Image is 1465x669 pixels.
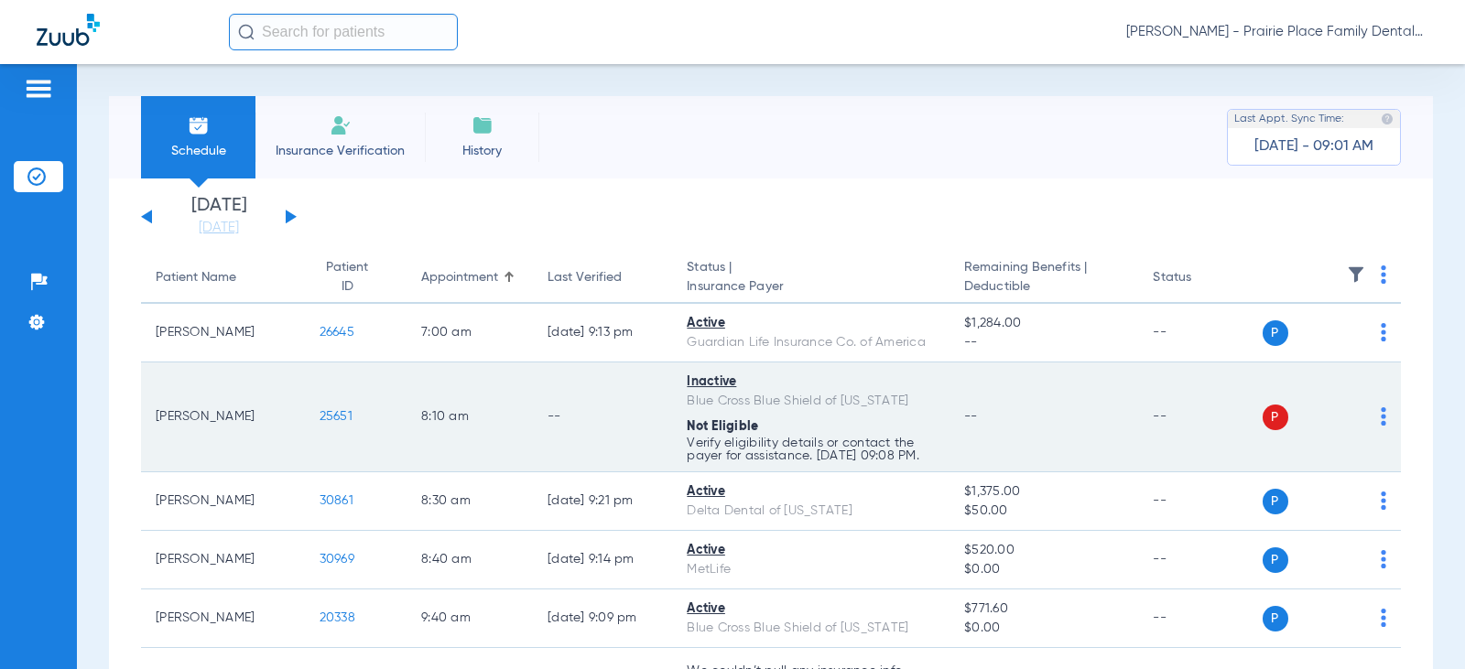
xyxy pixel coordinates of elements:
img: group-dot-blue.svg [1381,407,1386,426]
td: [PERSON_NAME] [141,304,305,362]
th: Remaining Benefits | [950,253,1138,304]
img: hamburger-icon [24,78,53,100]
td: -- [1138,531,1262,589]
td: -- [1138,304,1262,362]
span: $520.00 [964,541,1123,560]
span: [PERSON_NAME] - Prairie Place Family Dental [1126,23,1428,41]
span: P [1263,320,1288,346]
div: Active [687,599,935,619]
div: Guardian Life Insurance Co. of America [687,333,935,352]
td: 8:40 AM [407,531,533,589]
img: group-dot-blue.svg [1381,491,1386,510]
td: 8:10 AM [407,362,533,472]
div: Appointment [421,268,518,287]
div: Active [687,314,935,333]
span: [DATE] - 09:01 AM [1254,137,1373,156]
a: [DATE] [164,219,274,237]
span: -- [964,410,978,423]
td: [PERSON_NAME] [141,472,305,531]
th: Status [1138,253,1262,304]
span: P [1263,547,1288,573]
td: [DATE] 9:13 PM [533,304,672,362]
span: $0.00 [964,560,1123,579]
input: Search for patients [229,14,458,50]
div: Patient Name [156,268,236,287]
td: -- [533,362,672,472]
div: Delta Dental of [US_STATE] [687,502,935,521]
img: Zuub Logo [37,14,100,46]
span: P [1263,489,1288,514]
td: 8:30 AM [407,472,533,531]
span: P [1263,606,1288,631]
div: Patient Name [156,268,290,287]
img: group-dot-blue.svg [1381,609,1386,627]
div: Last Verified [548,268,622,287]
span: $1,375.00 [964,482,1123,502]
img: group-dot-blue.svg [1381,550,1386,568]
span: History [439,142,526,160]
td: -- [1138,362,1262,472]
div: Last Verified [548,268,657,287]
div: Patient ID [320,258,392,297]
td: [DATE] 9:21 PM [533,472,672,531]
td: [PERSON_NAME] [141,589,305,648]
p: Verify eligibility details or contact the payer for assistance. [DATE] 09:08 PM. [687,437,935,462]
td: [DATE] 9:14 PM [533,531,672,589]
span: Schedule [155,142,242,160]
td: -- [1138,589,1262,648]
td: -- [1138,472,1262,531]
span: Not Eligible [687,420,758,433]
span: 20338 [320,611,355,624]
img: Search Icon [238,24,255,40]
th: Status | [672,253,950,304]
div: Patient ID [320,258,375,297]
div: Appointment [421,268,498,287]
td: [DATE] 9:09 PM [533,589,672,648]
div: Active [687,541,935,560]
span: Last Appt. Sync Time: [1234,110,1344,128]
span: Deductible [964,277,1123,297]
img: group-dot-blue.svg [1381,265,1386,284]
img: Manual Insurance Verification [330,114,352,136]
span: $1,284.00 [964,314,1123,333]
img: History [472,114,494,136]
span: 30969 [320,553,354,566]
span: Insurance Verification [269,142,411,160]
span: $50.00 [964,502,1123,521]
span: Insurance Payer [687,277,935,297]
td: 9:40 AM [407,589,533,648]
span: $771.60 [964,599,1123,619]
span: 25651 [320,410,353,423]
td: [PERSON_NAME] [141,531,305,589]
span: $0.00 [964,619,1123,638]
div: Inactive [687,372,935,392]
td: [PERSON_NAME] [141,362,305,472]
span: P [1263,405,1288,430]
td: 7:00 AM [407,304,533,362]
span: 26645 [320,326,354,339]
div: MetLife [687,560,935,579]
img: Schedule [188,114,210,136]
img: group-dot-blue.svg [1381,323,1386,341]
span: 30861 [320,494,353,507]
div: Active [687,482,935,502]
li: [DATE] [164,197,274,237]
span: -- [964,333,1123,352]
img: last sync help info [1381,113,1394,125]
div: Blue Cross Blue Shield of [US_STATE] [687,392,935,411]
img: filter.svg [1347,265,1365,284]
div: Blue Cross Blue Shield of [US_STATE] [687,619,935,638]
